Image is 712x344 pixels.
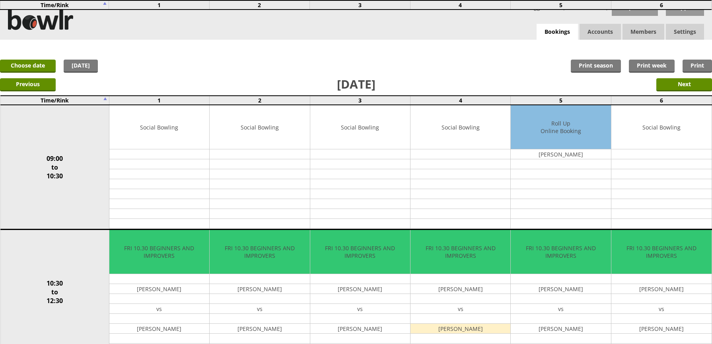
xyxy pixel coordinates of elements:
[310,0,410,10] td: 3
[611,324,712,334] td: [PERSON_NAME]
[511,304,611,314] td: vs
[210,96,310,105] td: 2
[210,324,309,334] td: [PERSON_NAME]
[210,304,309,314] td: vs
[410,96,511,105] td: 4
[511,230,611,274] td: FRI 10.30 BEGINNERS AND IMPROVERS
[410,105,510,149] td: Social Bowling
[310,105,410,149] td: Social Bowling
[109,105,209,149] td: Social Bowling
[611,304,712,314] td: vs
[580,24,621,40] span: Accounts
[511,149,611,159] td: [PERSON_NAME]
[0,0,109,10] td: Time/Rink
[611,0,712,10] td: 6
[310,284,410,294] td: [PERSON_NAME]
[0,96,109,105] td: Time/Rink
[611,96,712,105] td: 6
[210,105,309,149] td: Social Bowling
[64,60,98,73] a: [DATE]
[511,324,611,334] td: [PERSON_NAME]
[571,60,621,73] a: Print season
[611,105,712,149] td: Social Bowling
[109,0,209,10] td: 1
[209,0,310,10] td: 2
[109,230,209,274] td: FRI 10.30 BEGINNERS AND IMPROVERS
[511,105,611,149] td: Roll Up Online Booking
[410,304,510,314] td: vs
[310,96,410,105] td: 3
[109,324,209,334] td: [PERSON_NAME]
[537,24,578,40] a: Bookings
[310,230,410,274] td: FRI 10.30 BEGINNERS AND IMPROVERS
[210,230,309,274] td: FRI 10.30 BEGINNERS AND IMPROVERS
[109,96,209,105] td: 1
[511,284,611,294] td: [PERSON_NAME]
[410,284,510,294] td: [PERSON_NAME]
[623,24,664,40] span: Members
[410,230,510,274] td: FRI 10.30 BEGINNERS AND IMPROVERS
[410,0,511,10] td: 4
[611,284,712,294] td: [PERSON_NAME]
[310,304,410,314] td: vs
[666,24,704,40] span: Settings
[656,78,712,91] input: Next
[611,230,712,274] td: FRI 10.30 BEGINNERS AND IMPROVERS
[109,304,209,314] td: vs
[210,284,309,294] td: [PERSON_NAME]
[109,284,209,294] td: [PERSON_NAME]
[310,324,410,334] td: [PERSON_NAME]
[511,0,611,10] td: 5
[511,96,611,105] td: 5
[629,60,675,73] a: Print week
[0,105,109,230] td: 09:00 to 10:30
[410,324,510,334] td: [PERSON_NAME]
[683,60,712,73] a: Print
